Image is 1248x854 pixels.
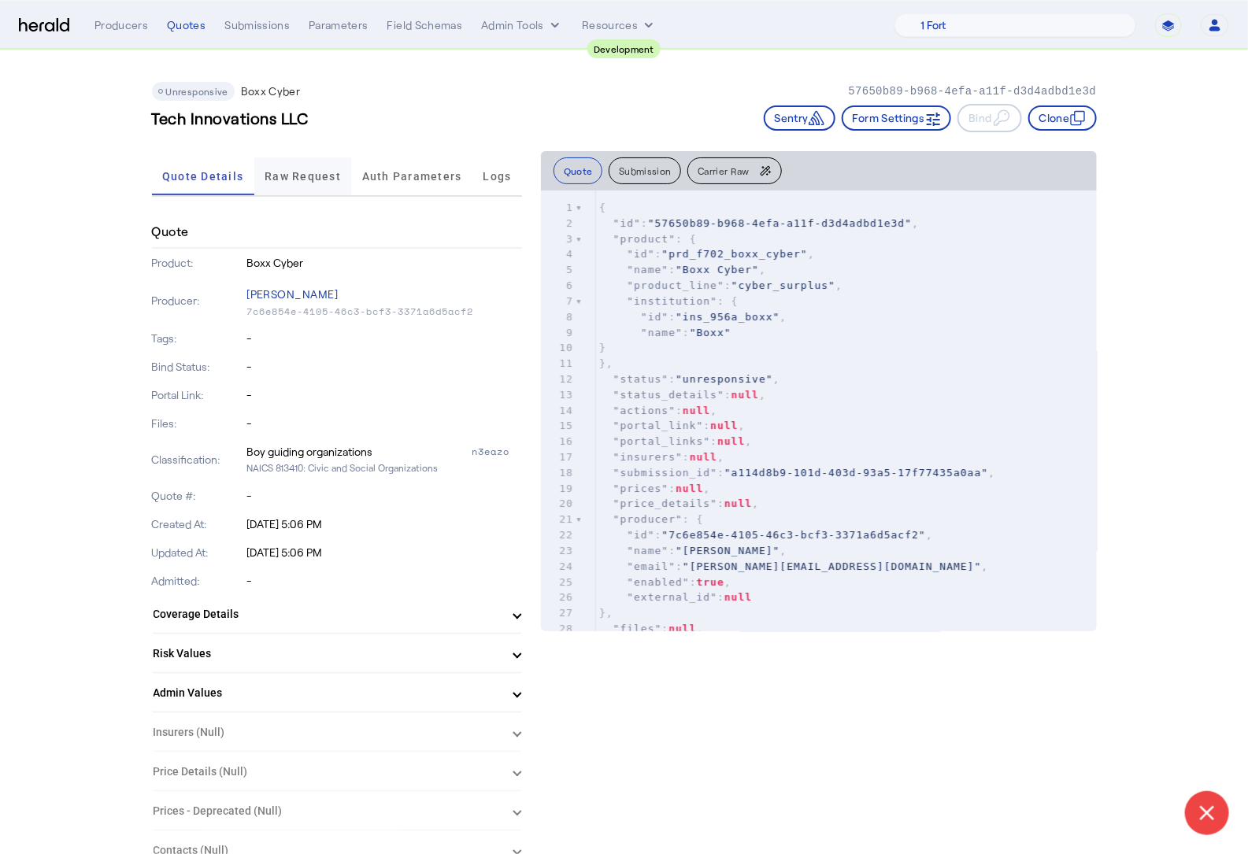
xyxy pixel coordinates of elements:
span: null [683,405,710,416]
span: "name" [641,327,683,338]
span: "ins_956a_boxx" [676,311,780,323]
p: Updated At: [152,545,244,560]
div: n3eazo [472,444,522,460]
div: 5 [541,262,576,278]
div: 7 [541,294,576,309]
span: null [731,389,759,401]
div: 25 [541,575,576,590]
mat-expansion-panel-header: Risk Values [152,634,522,672]
div: Quotes [167,17,206,33]
mat-expansion-panel-header: Admin Values [152,674,522,712]
p: - [246,331,522,346]
span: Auth Parameters [362,171,462,182]
p: - [246,416,522,431]
div: 23 [541,543,576,559]
span: : , [599,560,988,572]
span: : , [599,248,815,260]
span: : , [599,545,787,556]
span: Raw Request [265,171,341,182]
span: "id" [627,248,654,260]
span: { [599,201,606,213]
div: 10 [541,340,576,356]
span: Quote Details [162,171,243,182]
span: "portal_links" [613,435,711,447]
p: Boxx Cyber [241,83,301,99]
span: : , [599,405,717,416]
span: "id" [627,529,654,541]
span: "product_line" [627,279,724,291]
p: Product: [152,255,244,271]
mat-panel-title: Admin Values [154,685,502,701]
span: } [599,342,606,353]
span: "unresponsive" [676,373,773,385]
p: NAICS 813410: Civic and Social Organizations [246,460,522,475]
span: : , [599,435,752,447]
div: 4 [541,246,576,262]
span: "email" [627,560,676,572]
div: 18 [541,465,576,481]
span: : , [599,467,995,479]
span: "name" [627,264,668,275]
span: null [710,420,738,431]
span: "Boxx" [690,327,731,338]
span: null [724,497,752,509]
span: : , [599,279,842,291]
span: Carrier Raw [698,166,749,176]
span: "product" [613,233,676,245]
span: null [668,623,696,634]
div: 19 [541,481,576,497]
span: "institution" [627,295,717,307]
div: Boy guiding organizations [246,444,372,460]
span: "id" [641,311,668,323]
span: "price_details" [613,497,717,509]
span: : , [599,482,710,494]
p: [DATE] 5:06 PM [246,516,522,532]
span: "57650b89-b968-4efa-a11f-d3d4adbd1e3d" [648,217,912,229]
div: 11 [541,356,576,372]
img: Herald Logo [19,18,69,33]
span: "prd_f702_boxx_cyber" [661,248,807,260]
p: - [246,359,522,375]
span: : , [599,420,745,431]
span: : , [599,497,759,509]
div: 13 [541,387,576,403]
div: Development [587,39,661,58]
span: : { [599,513,704,525]
span: }, [599,357,613,369]
span: : [599,591,752,603]
div: 26 [541,590,576,605]
div: 2 [541,216,576,231]
div: 12 [541,372,576,387]
mat-expansion-panel-header: Coverage Details [152,595,522,633]
span: : , [599,623,704,634]
p: - [246,573,522,589]
div: 6 [541,278,576,294]
div: 22 [541,527,576,543]
div: 14 [541,403,576,419]
span: "insurers" [613,451,683,463]
span: "portal_link" [613,420,704,431]
span: true [697,576,724,588]
p: Quote #: [152,488,244,504]
button: Submission [609,157,681,184]
button: Clone [1028,105,1097,131]
span: null [676,482,703,494]
div: Parameters [309,17,368,33]
div: 16 [541,434,576,449]
button: Bind [957,104,1021,132]
span: : , [599,311,787,323]
p: [DATE] 5:06 PM [246,545,522,560]
span: Logs [483,171,511,182]
span: null [724,591,752,603]
p: Created At: [152,516,244,532]
p: Admitted: [152,573,244,589]
span: : { [599,233,697,245]
p: 57650b89-b968-4efa-a11f-d3d4adbd1e3d [848,83,1096,99]
div: Producers [94,17,148,33]
p: - [246,387,522,403]
span: : , [599,373,780,385]
span: : , [599,576,731,588]
div: Field Schemas [387,17,463,33]
p: Bind Status: [152,359,244,375]
span: "enabled" [627,576,689,588]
